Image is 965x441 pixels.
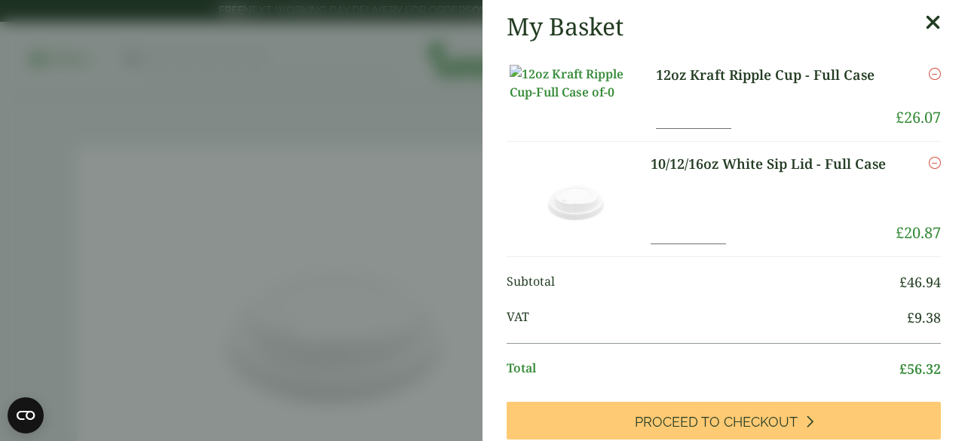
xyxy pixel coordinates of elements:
[656,65,885,85] a: 12oz Kraft Ripple Cup - Full Case
[896,222,904,243] span: £
[507,308,907,328] span: VAT
[8,397,44,433] button: Open CMP widget
[899,360,907,378] span: £
[899,273,941,291] bdi: 46.94
[899,273,907,291] span: £
[507,12,623,41] h2: My Basket
[907,308,941,326] bdi: 9.38
[635,414,798,430] span: Proceed to Checkout
[507,272,899,292] span: Subtotal
[896,107,941,127] bdi: 26.07
[896,107,904,127] span: £
[510,65,645,101] img: 12oz Kraft Ripple Cup-Full Case of-0
[929,65,941,83] a: Remove this item
[651,154,891,174] a: 10/12/16oz White Sip Lid - Full Case
[929,154,941,172] a: Remove this item
[899,360,941,378] bdi: 56.32
[907,308,914,326] span: £
[507,402,941,439] a: Proceed to Checkout
[896,222,941,243] bdi: 20.87
[507,359,899,379] span: Total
